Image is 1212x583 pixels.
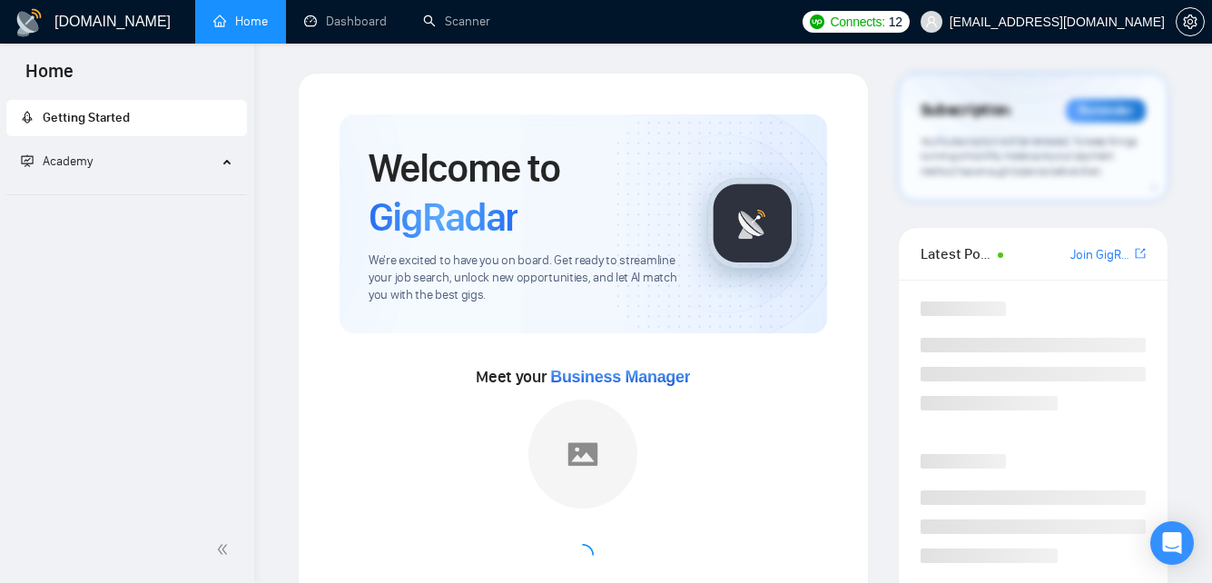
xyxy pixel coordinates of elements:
span: We're excited to have you on board. Get ready to streamline your job search, unlock new opportuni... [369,252,678,304]
span: user [925,15,938,28]
a: homeHome [213,14,268,29]
img: upwork-logo.png [810,15,824,29]
span: double-left [216,540,234,558]
div: Reminder [1066,99,1146,123]
span: Your subscription will be renewed. To keep things running smoothly, make sure your payment method... [921,134,1138,178]
span: rocket [21,111,34,124]
a: searchScanner [423,14,490,29]
img: gigradar-logo.png [707,178,798,269]
a: dashboardDashboard [304,14,387,29]
span: GigRadar [369,193,517,242]
span: 12 [889,12,902,32]
button: setting [1176,7,1205,36]
a: Join GigRadar Slack Community [1070,245,1131,265]
span: Meet your [476,367,690,387]
span: Business Manager [550,368,690,386]
li: Getting Started [6,100,247,136]
span: Academy [43,153,93,169]
div: Open Intercom Messenger [1150,521,1194,565]
span: Latest Posts from the GigRadar Community [921,242,993,265]
span: Academy [21,153,93,169]
a: export [1135,245,1146,262]
span: Home [11,58,88,96]
img: placeholder.png [528,400,637,509]
span: Subscription [921,95,1010,126]
li: Academy Homepage [6,187,247,199]
span: loading [569,541,596,568]
img: logo [15,8,44,37]
span: fund-projection-screen [21,154,34,167]
a: setting [1176,15,1205,29]
span: Getting Started [43,110,130,125]
span: export [1135,246,1146,261]
span: Connects: [830,12,884,32]
h1: Welcome to [369,143,678,242]
span: setting [1177,15,1204,29]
